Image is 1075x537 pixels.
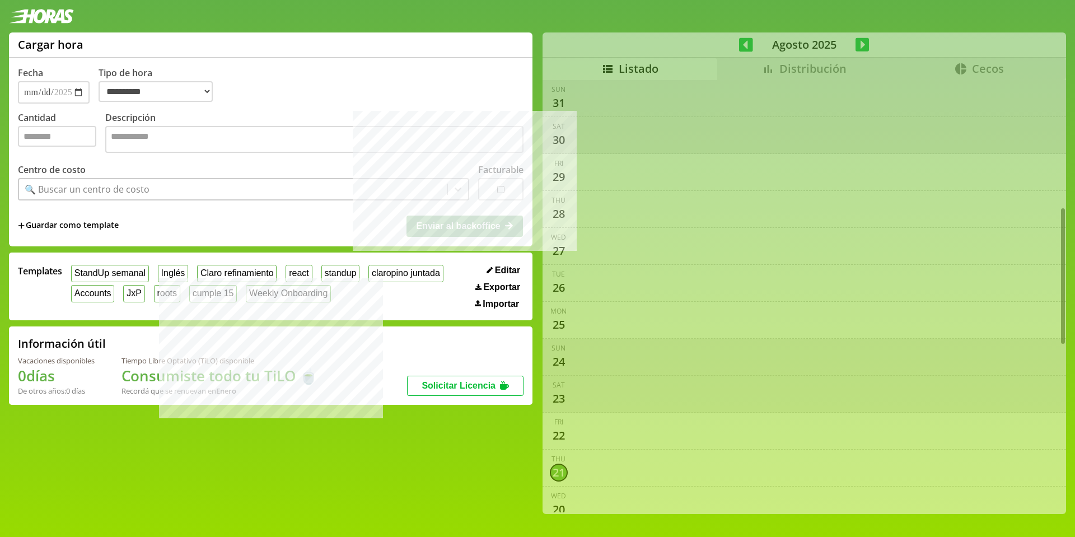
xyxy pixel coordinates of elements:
[197,265,277,282] button: Claro refinamiento
[472,282,524,293] button: Exportar
[483,282,520,292] span: Exportar
[368,265,443,282] button: claropino juntada
[71,285,114,302] button: Accounts
[407,376,524,396] button: Solicitar Licencia
[286,265,312,282] button: react
[18,265,62,277] span: Templates
[18,220,25,232] span: +
[216,386,236,396] b: Enero
[18,37,83,52] h1: Cargar hora
[18,366,95,386] h1: 0 días
[121,356,317,366] div: Tiempo Libre Optativo (TiLO) disponible
[121,386,317,396] div: Recordá que se renuevan en
[321,265,360,282] button: standup
[495,265,520,275] span: Editar
[71,265,149,282] button: StandUp semanal
[123,285,144,302] button: JxP
[18,164,86,176] label: Centro de costo
[9,9,74,24] img: logotipo
[18,356,95,366] div: Vacaciones disponibles
[18,336,106,351] h2: Información útil
[246,285,331,302] button: Weekly Onboarding
[105,111,524,156] label: Descripción
[25,183,149,195] div: 🔍 Buscar un centro de costo
[121,366,317,386] h1: Consumiste todo tu TiLO 🍵
[18,386,95,396] div: De otros años: 0 días
[105,126,524,153] textarea: Descripción
[158,265,188,282] button: Inglés
[478,164,524,176] label: Facturable
[99,67,222,104] label: Tipo de hora
[483,299,519,309] span: Importar
[99,81,213,102] select: Tipo de hora
[189,285,237,302] button: cumple 15
[154,285,180,302] button: roots
[18,67,43,79] label: Fecha
[18,126,96,147] input: Cantidad
[18,111,105,156] label: Cantidad
[18,220,119,232] span: +Guardar como template
[422,381,496,390] span: Solicitar Licencia
[483,265,524,276] button: Editar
